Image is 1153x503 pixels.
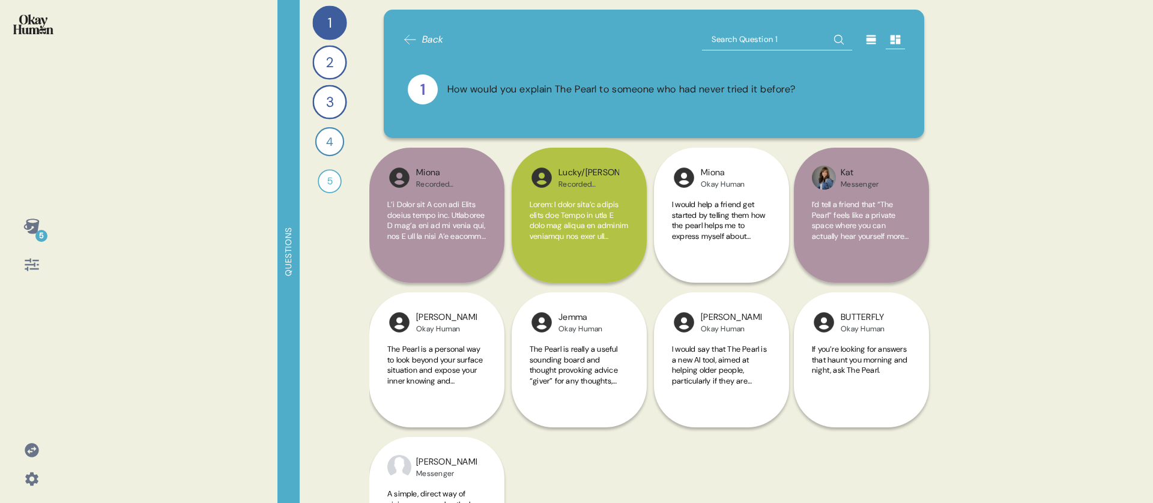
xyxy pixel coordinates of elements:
[416,311,477,324] div: [PERSON_NAME]
[701,324,761,334] div: Okay Human
[701,311,761,324] div: [PERSON_NAME]
[701,166,745,179] div: Miona
[416,469,477,478] div: Messenger
[408,74,438,104] div: 1
[13,14,53,34] img: okayhuman.3b1b6348.png
[416,456,477,469] div: [PERSON_NAME]
[530,310,554,334] img: l1ibTKarBSWXLOhlfT5LxFP+OttMJpPJZDKZTCbz9PgHEggSPYjZSwEAAAAASUVORK5CYII=
[672,344,771,428] span: I would say that The Pearl is a new AI tool, aimed at helping older people, particularly if they ...
[387,310,411,334] img: l1ibTKarBSWXLOhlfT5LxFP+OttMJpPJZDKZTCbz9PgHEggSPYjZSwEAAAAASUVORK5CYII=
[447,82,796,97] div: How would you explain The Pearl to someone who had never tried it before?
[672,199,769,494] span: I would help a friend get started by telling them how the pearl helps me to express myself about ...
[812,344,907,375] span: If you’re looking for answers that haunt you morning and night, ask The Pearl.
[416,179,477,189] div: Recorded Interview
[35,230,47,242] div: 5
[672,310,696,334] img: l1ibTKarBSWXLOhlfT5LxFP+OttMJpPJZDKZTCbz9PgHEggSPYjZSwEAAAAASUVORK5CYII=
[702,29,852,50] input: Search Question 1
[812,166,836,190] img: profilepic_24782315494764837.jpg
[530,166,554,190] img: l1ibTKarBSWXLOhlfT5LxFP+OttMJpPJZDKZTCbz9PgHEggSPYjZSwEAAAAASUVORK5CYII=
[422,32,444,47] span: Back
[416,166,477,179] div: Miona
[312,45,347,79] div: 2
[312,5,347,40] div: 1
[558,179,619,189] div: Recorded Interview
[530,344,628,438] span: The Pearl is really a useful sounding board and thought provoking advice “giver” for any thoughts...
[387,166,411,190] img: l1ibTKarBSWXLOhlfT5LxFP+OttMJpPJZDKZTCbz9PgHEggSPYjZSwEAAAAASUVORK5CYII=
[387,455,411,479] img: profilepic_24522342544059709.jpg
[812,310,836,334] img: l1ibTKarBSWXLOhlfT5LxFP+OttMJpPJZDKZTCbz9PgHEggSPYjZSwEAAAAASUVORK5CYII=
[558,311,603,324] div: Jemma
[701,179,745,189] div: Okay Human
[841,179,879,189] div: Messenger
[318,169,342,193] div: 5
[841,166,879,179] div: Kat
[672,166,696,190] img: l1ibTKarBSWXLOhlfT5LxFP+OttMJpPJZDKZTCbz9PgHEggSPYjZSwEAAAAASUVORK5CYII=
[387,344,483,438] span: The Pearl is a personal way to look beyond your surface situation and expose your inner knowing a...
[841,311,885,324] div: BUTTERFLY
[312,85,347,119] div: 3
[558,324,603,334] div: Okay Human
[315,127,344,156] div: 4
[841,324,885,334] div: Okay Human
[416,324,477,334] div: Okay Human
[558,166,619,179] div: Lucky/[PERSON_NAME]
[812,199,909,378] span: I’d tell a friend that “The Pearl” feels like a private space where you can actually hear yoursel...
